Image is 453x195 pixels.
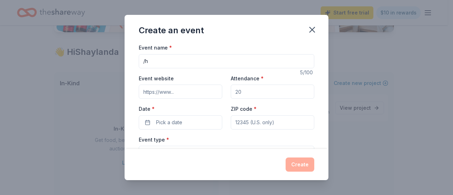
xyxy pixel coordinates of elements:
[139,105,222,113] label: Date
[139,85,222,99] input: https://www...
[139,44,172,51] label: Event name
[139,25,204,36] div: Create an event
[300,68,314,77] div: 5 /100
[139,136,169,143] label: Event type
[231,115,314,130] input: 12345 (U.S. only)
[156,118,182,127] span: Pick a date
[139,115,222,130] button: Pick a date
[139,54,314,68] input: Spring Fundraiser
[139,146,314,161] button: Select
[231,75,264,82] label: Attendance
[231,85,314,99] input: 20
[231,105,257,113] label: ZIP code
[139,75,174,82] label: Event website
